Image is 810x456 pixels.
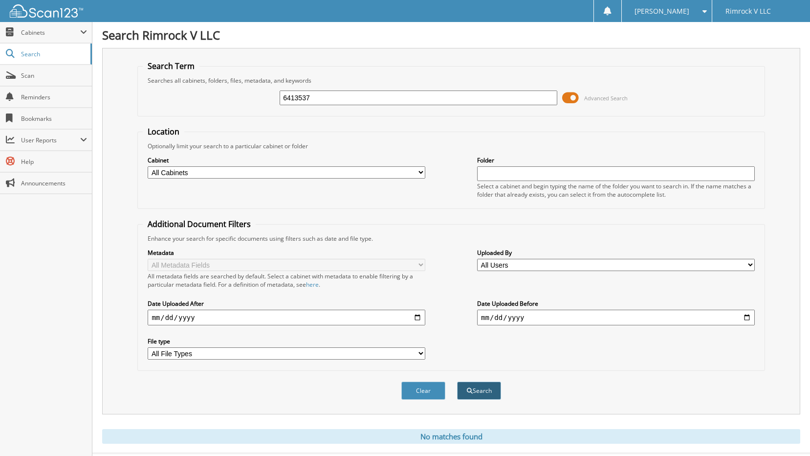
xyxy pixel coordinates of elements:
[148,299,425,308] label: Date Uploaded After
[21,179,87,187] span: Announcements
[102,429,800,444] div: No matches found
[10,4,83,18] img: scan123-logo-white.svg
[761,409,810,456] iframe: Chat Widget
[143,234,759,243] div: Enhance your search for specific documents using filters such as date and file type.
[102,27,800,43] h1: Search Rimrock V LLC
[148,310,425,325] input: start
[21,136,80,144] span: User Reports
[477,156,755,164] label: Folder
[477,310,755,325] input: end
[148,249,425,257] label: Metadata
[477,182,755,199] div: Select a cabinet and begin typing the name of the folder you want to search in. If the name match...
[21,114,87,123] span: Bookmarks
[143,61,199,71] legend: Search Term
[635,8,689,14] span: [PERSON_NAME]
[21,50,86,58] span: Search
[143,126,184,137] legend: Location
[21,71,87,80] span: Scan
[143,219,256,229] legend: Additional Document Filters
[584,94,628,102] span: Advanced Search
[457,382,501,400] button: Search
[21,93,87,101] span: Reminders
[401,382,445,400] button: Clear
[148,272,425,289] div: All metadata fields are searched by default. Select a cabinet with metadata to enable filtering b...
[21,158,87,166] span: Help
[725,8,771,14] span: Rimrock V LLC
[306,280,319,289] a: here
[148,337,425,345] label: File type
[21,28,80,37] span: Cabinets
[148,156,425,164] label: Cabinet
[477,299,755,308] label: Date Uploaded Before
[143,142,759,150] div: Optionally limit your search to a particular cabinet or folder
[143,76,759,85] div: Searches all cabinets, folders, files, metadata, and keywords
[477,249,755,257] label: Uploaded By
